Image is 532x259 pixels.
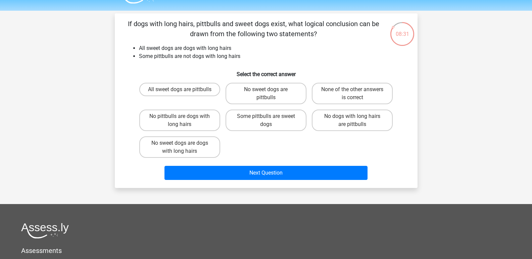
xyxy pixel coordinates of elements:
[21,223,69,239] img: Assessly logo
[226,83,306,104] label: No sweet dogs are pittbulls
[126,66,407,77] h6: Select the correct answer
[139,136,220,158] label: No sweet dogs are dogs with long hairs
[164,166,368,180] button: Next Question
[126,19,382,39] p: If dogs with long hairs, pittbulls and sweet dogs exist, what logical conclusion can be drawn fro...
[139,44,407,52] li: All sweet dogs are dogs with long hairs
[139,110,220,131] label: No pittbulls are dogs with long hairs
[390,21,415,38] div: 08:31
[21,247,511,255] h5: Assessments
[139,52,407,60] li: Some pittbulls are not dogs with long hairs
[139,83,220,96] label: All sweet dogs are pittbulls
[312,83,393,104] label: None of the other answers is correct
[226,110,306,131] label: Some pittbulls are sweet dogs
[312,110,393,131] label: No dogs with long hairs are pittbulls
